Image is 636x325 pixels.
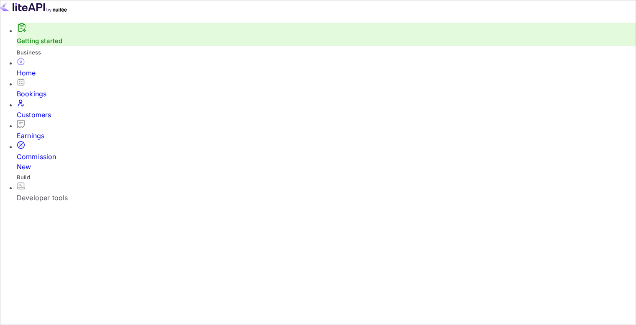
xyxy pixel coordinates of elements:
div: Developer tools [17,193,636,203]
a: Earnings [17,120,636,141]
span: Business [17,49,41,56]
div: Getting started [17,23,636,46]
div: Customers [17,110,636,120]
a: Customers [17,99,636,120]
a: Home [17,57,636,78]
a: CommissionNew [17,141,636,172]
a: Bookings [17,78,636,99]
span: Build [17,174,30,181]
a: Getting started [17,37,62,45]
div: New [17,162,636,172]
div: Bookings [17,89,636,99]
div: Commission [17,152,636,172]
div: Home [17,68,636,78]
div: Earnings [17,131,636,141]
